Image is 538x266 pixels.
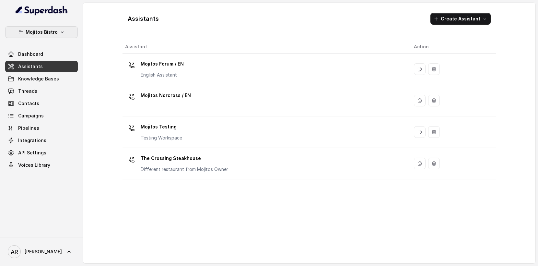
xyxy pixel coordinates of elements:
[18,162,50,168] span: Voices Library
[18,88,37,94] span: Threads
[25,248,62,255] span: [PERSON_NAME]
[5,135,78,146] a: Integrations
[5,110,78,122] a: Campaigns
[5,26,78,38] button: Mojitos Bistro
[18,113,44,119] span: Campaigns
[5,61,78,72] a: Assistants
[18,150,46,156] span: API Settings
[5,48,78,60] a: Dashboard
[141,59,184,69] p: Mojitos Forum / EN
[16,5,68,16] img: light.svg
[5,147,78,159] a: API Settings
[5,243,78,261] a: [PERSON_NAME]
[123,40,409,54] th: Assistant
[18,63,43,70] span: Assistants
[18,125,39,131] span: Pipelines
[18,51,43,57] span: Dashboard
[141,135,182,141] p: Testing Workspace
[141,122,182,132] p: Mojitos Testing
[5,85,78,97] a: Threads
[18,76,59,82] span: Knowledge Bases
[141,166,228,173] p: Different restaurant from Mojitos Owner
[5,98,78,109] a: Contacts
[18,100,39,107] span: Contacts
[26,28,58,36] p: Mojitos Bistro
[11,248,18,255] text: AR
[141,153,228,163] p: The Crossing Steakhouse
[409,40,496,54] th: Action
[141,72,184,78] p: English Assistant
[18,137,46,144] span: Integrations
[141,90,191,101] p: Mojitos Norcross / EN
[5,73,78,85] a: Knowledge Bases
[5,122,78,134] a: Pipelines
[128,14,159,24] h1: Assistants
[430,13,491,25] button: Create Assistant
[5,159,78,171] a: Voices Library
